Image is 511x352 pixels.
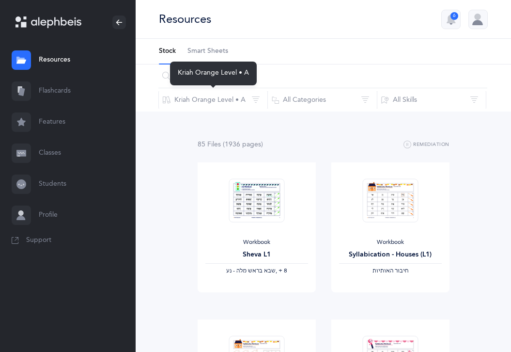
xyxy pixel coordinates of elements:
[187,47,228,56] span: Smart Sheets
[170,62,257,85] div: Kriah Orange Level • A
[441,10,461,29] button: 6
[218,141,221,148] span: s
[205,250,308,260] div: Sheva L1
[339,250,442,260] div: Syllabication - Houses (L1)
[205,239,308,246] div: Workbook
[362,178,418,223] img: Syllabication-Workbook-Level-1-EN_Orange_Houses_thumbnail_1741114714.png
[223,141,263,148] span: (1936 page )
[198,141,221,148] span: 85 File
[339,239,442,246] div: Workbook
[403,139,449,151] button: Remediation
[226,267,276,274] span: ‫שבא בראש מלה - נע‬
[377,88,486,112] button: All Skills
[159,11,211,27] div: Resources
[258,141,261,148] span: s
[372,267,408,274] span: ‫חיבור האותיות‬
[229,178,284,223] img: Sheva-Workbook-Orange-A-L1_EN_thumbnail_1757036998.png
[26,236,51,245] span: Support
[205,267,308,275] div: ‪, + 8‬
[267,88,377,112] button: All Categories
[450,12,458,20] div: 6
[158,88,268,112] button: Kriah Orange Level • A
[158,64,487,88] input: Search Resources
